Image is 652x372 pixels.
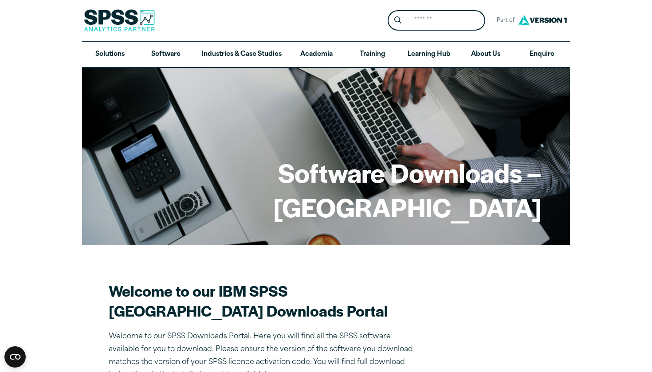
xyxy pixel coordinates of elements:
[388,10,485,31] form: Site Header Search Form
[345,42,401,67] a: Training
[394,16,401,24] svg: Search magnifying glass icon
[84,9,155,31] img: SPSS Analytics Partner
[401,42,458,67] a: Learning Hub
[492,14,516,27] span: Part of
[138,42,194,67] a: Software
[458,42,514,67] a: About Us
[194,42,289,67] a: Industries & Case Studies
[4,346,26,368] button: Open CMP widget
[514,42,570,67] a: Enquire
[516,12,569,28] img: Version1 Logo
[110,155,542,224] h1: Software Downloads – [GEOGRAPHIC_DATA]
[109,281,419,321] h2: Welcome to our IBM SPSS [GEOGRAPHIC_DATA] Downloads Portal
[82,42,138,67] a: Solutions
[82,42,570,67] nav: Desktop version of site main menu
[289,42,345,67] a: Academia
[390,12,406,29] button: Search magnifying glass icon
